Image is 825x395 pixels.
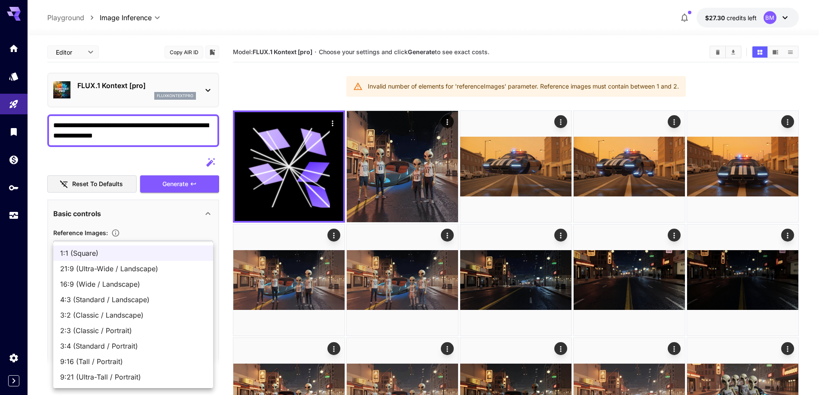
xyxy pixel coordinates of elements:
span: 4:3 (Standard / Landscape) [60,294,206,305]
span: 1:1 (Square) [60,248,206,258]
span: 16:9 (Wide / Landscape) [60,279,206,289]
span: 21:9 (Ultra-Wide / Landscape) [60,263,206,274]
span: 3:2 (Classic / Landscape) [60,310,206,320]
span: 3:4 (Standard / Portrait) [60,341,206,351]
span: 9:21 (Ultra-Tall / Portrait) [60,372,206,382]
span: 9:16 (Tall / Portrait) [60,356,206,367]
span: 2:3 (Classic / Portrait) [60,325,206,336]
